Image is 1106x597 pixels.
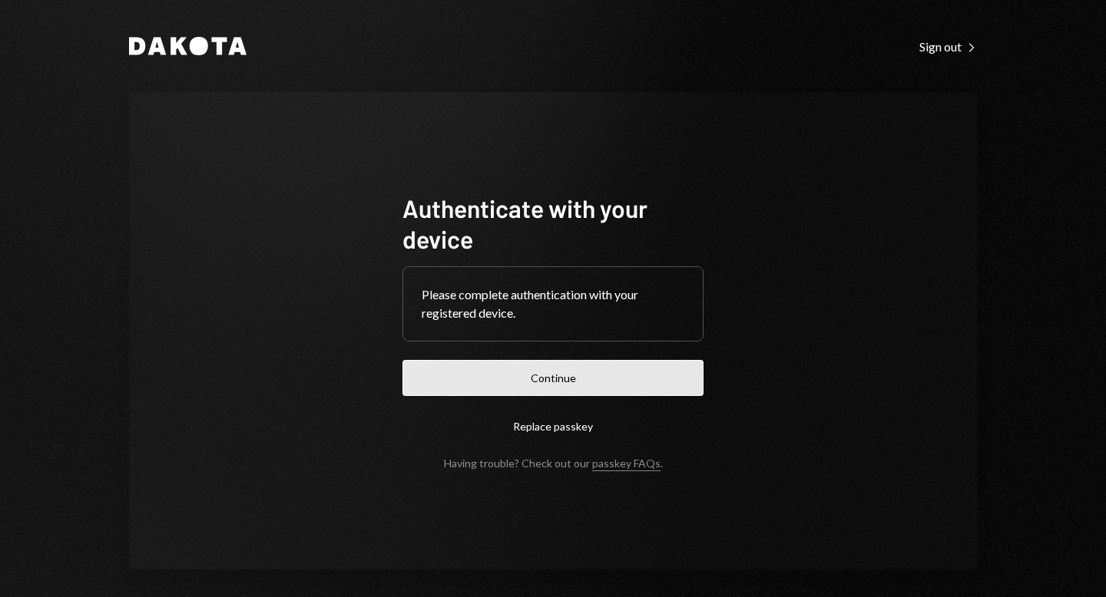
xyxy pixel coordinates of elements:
[422,285,684,322] div: Please complete authentication with your registered device.
[402,193,704,254] h1: Authenticate with your device
[402,408,704,444] button: Replace passkey
[919,39,977,54] div: Sign out
[592,457,661,471] a: passkey FAQs
[444,457,663,470] div: Having trouble? Check out our .
[402,360,704,396] button: Continue
[919,38,977,54] a: Sign out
